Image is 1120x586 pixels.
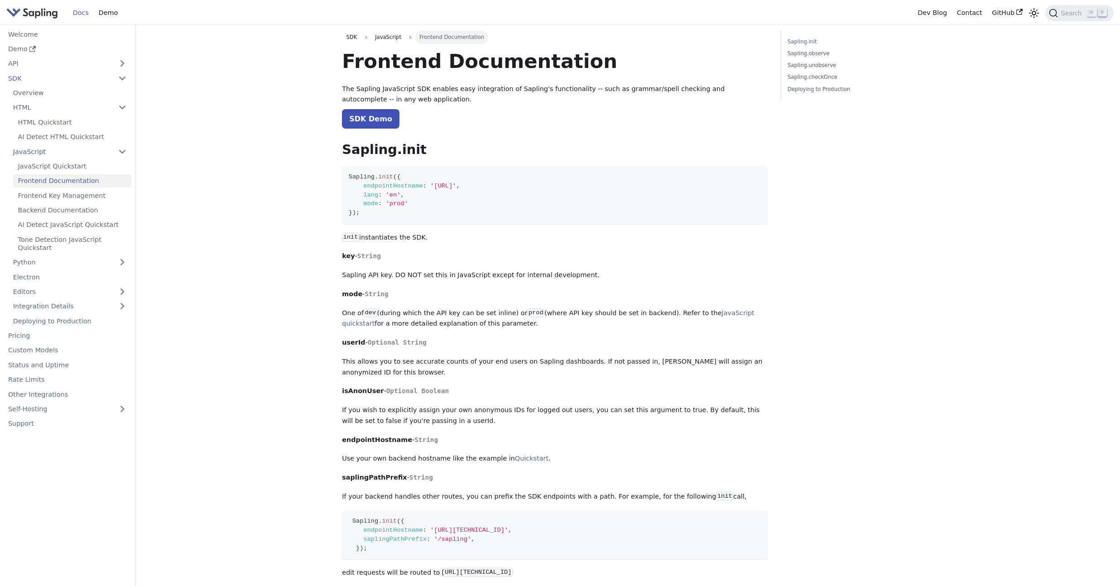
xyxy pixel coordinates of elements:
span: { [400,518,404,524]
a: Sapling.init [788,38,910,46]
a: Dev Blog [913,6,952,20]
a: Python [8,256,131,269]
span: : [423,183,427,189]
span: ) [360,545,363,552]
a: JavaScript Quickstart [13,160,131,173]
code: prod [527,308,544,317]
span: : [423,527,427,533]
span: Sapling [352,518,378,524]
strong: mode [342,290,362,298]
span: . [375,173,378,180]
a: Demo [94,6,123,20]
span: String [414,436,438,443]
span: Sapling [349,173,375,180]
span: '[URL]' [430,183,456,189]
a: Sapling.checkOnce [788,73,910,82]
span: . [378,518,382,524]
a: Deploying to Production [8,314,131,327]
a: Deploying to Production [788,85,910,94]
a: GitHub [987,6,1027,20]
span: lang [363,192,378,198]
a: Electron [8,270,131,283]
p: If you wish to explicitly assign your own anonymous IDs for logged out users, you can set this ar... [342,405,768,427]
a: AI Detect JavaScript Quickstart [13,218,131,231]
a: Overview [8,86,131,100]
a: Rate Limits [3,373,131,386]
a: Tone Detection JavaScript Quickstart [13,233,131,254]
button: Switch between dark and light mode (currently light mode) [1028,6,1041,19]
span: Optional Boolean [386,387,449,394]
span: ( [397,518,400,524]
p: - [342,435,768,446]
strong: key [342,252,355,259]
strong: isAnonUser [342,387,384,394]
a: AI Detect HTML Quickstart [13,130,131,144]
a: Status and Uptime [3,358,131,371]
span: Optional String [368,339,427,346]
p: Sapling API key. DO NOT set this in JavaScript except for internal development. [342,270,768,281]
a: Self-Hosting [3,403,131,416]
a: Sapling.observe [788,49,910,58]
p: - [342,337,768,348]
span: 'prod' [386,200,408,207]
p: The Sapling JavaScript SDK enables easy integration of Sapling's functionality -- such as grammar... [342,84,768,106]
span: endpointHostname [363,527,423,533]
span: { [397,173,400,180]
a: HTML Quickstart [13,115,131,129]
a: Integration Details [8,300,131,313]
span: saplingPathPrefix [363,536,426,543]
a: Support [3,417,131,430]
a: JavaScript quickstart [342,309,754,327]
strong: saplingPathPrefix [342,474,407,481]
kbd: K [1098,9,1107,17]
a: Quickstart [515,455,548,462]
span: } [356,545,360,552]
span: init [382,518,397,524]
a: Welcome [3,28,131,41]
code: init [716,492,733,501]
code: dev [364,308,377,317]
a: Docs [68,6,94,20]
kbd: ⌘ [1087,9,1096,17]
a: HTML [8,101,131,114]
span: SDK [346,34,357,40]
button: Expand sidebar category 'Editors' [113,285,131,298]
h1: Frontend Documentation [342,49,768,73]
h2: Sapling.init [342,142,768,158]
a: JavaScript [8,145,131,158]
span: ; [363,545,367,552]
span: JavaScript [371,31,405,43]
span: , [471,536,475,543]
button: Collapse sidebar category 'SDK' [113,72,131,85]
code: init [342,233,359,242]
a: API [3,57,113,70]
p: - [342,251,768,262]
p: - [342,289,768,300]
p: - [342,472,768,483]
span: String [409,474,433,481]
span: Search [1058,10,1087,17]
a: Demo [3,43,131,56]
a: Sapling.unobserve [788,61,910,70]
strong: endpointHostname [342,436,412,443]
span: 'en' [386,192,401,198]
a: Sapling.ai [6,6,61,19]
span: Frontend Documentation [415,31,489,43]
span: '/sapling' [434,536,471,543]
a: Pricing [3,329,131,342]
span: init [378,173,393,180]
p: Use your own backend hostname like the example in . [342,453,768,464]
span: } [349,209,352,216]
a: Custom Models [3,344,131,357]
span: , [400,192,404,198]
a: Frontend Key Management [13,189,131,202]
a: Frontend Documentation [13,174,131,187]
span: , [508,527,512,533]
p: edit requests will be routed to [342,567,768,578]
p: instantiates the SDK. [342,232,768,243]
span: : [427,536,430,543]
nav: Breadcrumbs [342,31,768,43]
img: Sapling.ai [6,6,58,19]
p: - [342,386,768,397]
button: Expand sidebar category 'API' [113,57,131,70]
